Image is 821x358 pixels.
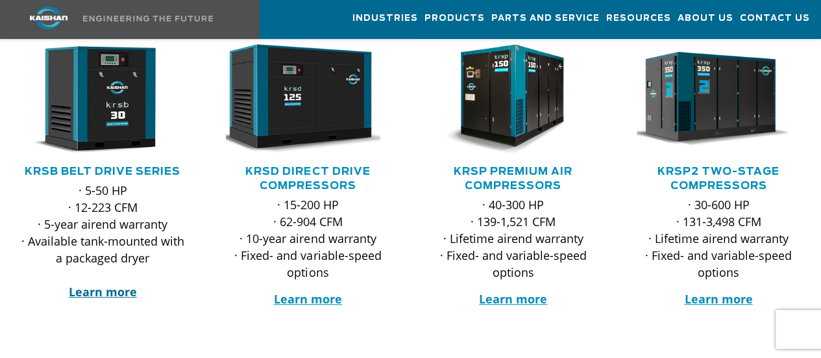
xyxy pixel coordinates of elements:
a: Resources [606,1,671,36]
a: Learn more [69,284,137,300]
a: Parts and Service [491,1,600,36]
div: krsb30 [21,44,184,155]
span: About Us [678,11,733,26]
p: · 30-600 HP · 131-3,498 CFM · Lifetime airend warranty · Fixed- and variable-speed options [637,196,800,281]
p: · 5-50 HP · 12-223 CFM · 5-year airend warranty · Available tank-mounted with a packaged dryer [21,182,184,300]
a: Learn more [479,291,547,307]
a: KRSP Premium Air Compressors [454,166,572,191]
a: Industries [352,1,418,36]
a: KRSB Belt Drive Series [25,166,180,177]
img: Engineering the future [83,16,213,21]
div: krsp350 [637,44,800,155]
span: Parts and Service [491,11,600,26]
p: · 40-300 HP · 139-1,521 CFM · Lifetime airend warranty · Fixed- and variable-speed options [432,196,595,281]
a: Learn more [274,291,342,307]
a: About Us [678,1,733,36]
span: Industries [352,11,418,26]
div: krsd125 [226,44,389,155]
a: Learn more [684,291,752,307]
a: Contact Us [740,1,810,36]
div: krsp150 [432,44,595,155]
img: krsp350 [627,44,791,155]
img: krsd125 [216,44,380,155]
a: KRSP2 Two-Stage Compressors [657,166,779,191]
a: Products [424,1,485,36]
a: KRSD Direct Drive Compressors [245,166,370,191]
span: Resources [606,11,671,26]
img: krsb30 [11,44,175,155]
span: Products [424,11,485,26]
span: Contact Us [740,11,810,26]
p: · 15-200 HP · 62-904 CFM · 10-year airend warranty · Fixed- and variable-speed options [226,196,389,281]
img: krsp150 [422,44,586,155]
